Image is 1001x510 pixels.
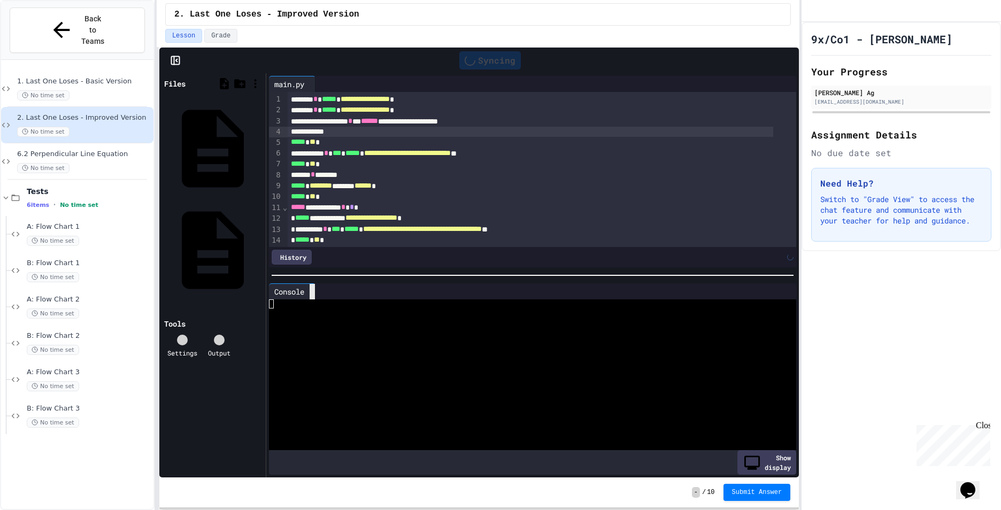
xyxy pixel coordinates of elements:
div: [PERSON_NAME] Ag [814,88,988,97]
span: 6 items [27,202,49,208]
span: - [692,487,700,498]
span: No time set [17,90,70,101]
button: Grade [204,29,237,43]
div: 10 [269,191,282,202]
span: 2. Last One Loses - Improved Version [174,8,359,21]
div: 8 [269,170,282,181]
span: 6.2 Perpendicular Line Equation [17,150,151,159]
span: B: Flow Chart 1 [27,259,151,268]
div: 7 [269,159,282,169]
div: 15 [269,246,282,257]
div: 4 [269,127,282,137]
span: A: Flow Chart 1 [27,222,151,231]
span: A: Flow Chart 3 [27,368,151,377]
div: History [272,250,312,265]
span: No time set [27,418,79,428]
p: Switch to "Grade View" to access the chat feature and communicate with your teacher for help and ... [820,194,982,226]
div: Chat with us now!Close [4,4,74,68]
span: A: Flow Chart 2 [27,295,151,304]
span: 10 [707,488,714,497]
span: No time set [17,163,70,173]
span: No time set [27,381,79,391]
span: B: Flow Chart 3 [27,404,151,413]
div: main.py [269,79,310,90]
div: Syncing [459,51,521,69]
div: Console [269,283,315,299]
button: Submit Answer [723,484,791,501]
div: 11 [269,203,282,213]
span: Back to Teams [80,13,105,47]
span: No time set [27,308,79,319]
span: Tests [27,187,151,196]
iframe: chat widget [956,467,990,499]
div: Files [164,78,186,89]
button: Lesson [165,29,202,43]
span: Fold line [282,246,288,255]
div: 3 [269,116,282,127]
div: Show display [737,450,796,475]
button: Back to Teams [10,7,145,53]
div: Tools [164,318,186,329]
div: main.py [269,76,315,92]
span: No time set [17,127,70,137]
h2: Assignment Details [811,127,991,142]
span: No time set [60,202,98,208]
div: Console [269,286,310,297]
span: No time set [27,272,79,282]
h2: Your Progress [811,64,991,79]
span: 1. Last One Loses - Basic Version [17,77,151,86]
span: 2. Last One Loses - Improved Version [17,113,151,122]
div: Settings [167,348,197,358]
div: 2 [269,105,282,115]
div: [EMAIL_ADDRESS][DOMAIN_NAME] [814,98,988,106]
div: 9 [269,181,282,191]
div: 13 [269,225,282,235]
span: B: Flow Chart 2 [27,331,151,341]
div: No due date set [811,146,991,159]
div: 5 [269,137,282,148]
span: / [702,488,706,497]
span: Submit Answer [732,488,782,497]
iframe: chat widget [912,421,990,466]
span: No time set [27,236,79,246]
div: 12 [269,213,282,224]
div: 14 [269,235,282,246]
span: No time set [27,345,79,355]
span: • [53,200,56,209]
h1: 9x/Co1 - [PERSON_NAME] [811,32,952,47]
div: 6 [269,148,282,159]
h3: Need Help? [820,177,982,190]
span: Fold line [282,203,288,212]
div: 1 [269,94,282,105]
div: Output [208,348,230,358]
